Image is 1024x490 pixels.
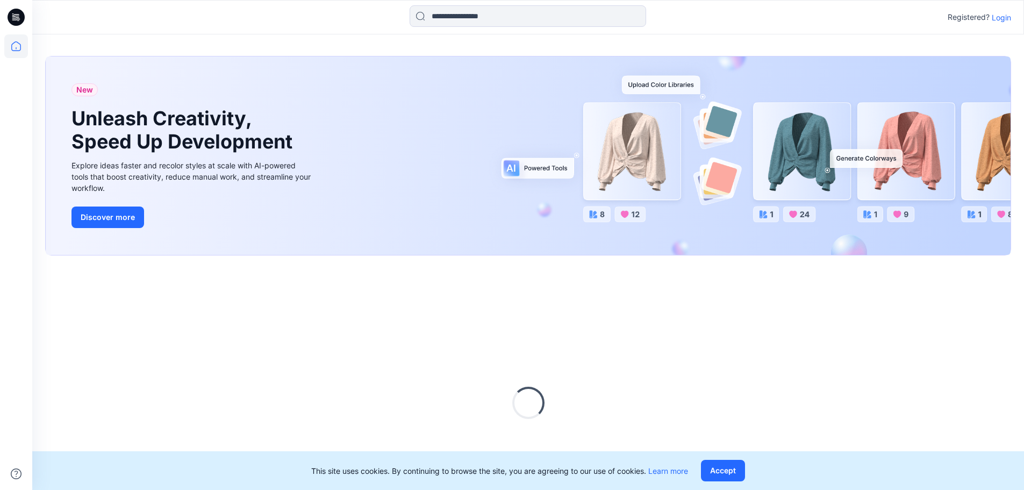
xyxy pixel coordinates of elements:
a: Discover more [71,207,313,228]
a: Learn more [648,466,688,475]
button: Discover more [71,207,144,228]
p: Login [992,12,1011,23]
span: New [76,83,93,96]
p: Registered? [948,11,990,24]
h1: Unleash Creativity, Speed Up Development [71,107,297,153]
p: This site uses cookies. By continuing to browse the site, you are agreeing to our use of cookies. [311,465,688,477]
button: Accept [701,460,745,481]
div: Explore ideas faster and recolor styles at scale with AI-powered tools that boost creativity, red... [71,160,313,194]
